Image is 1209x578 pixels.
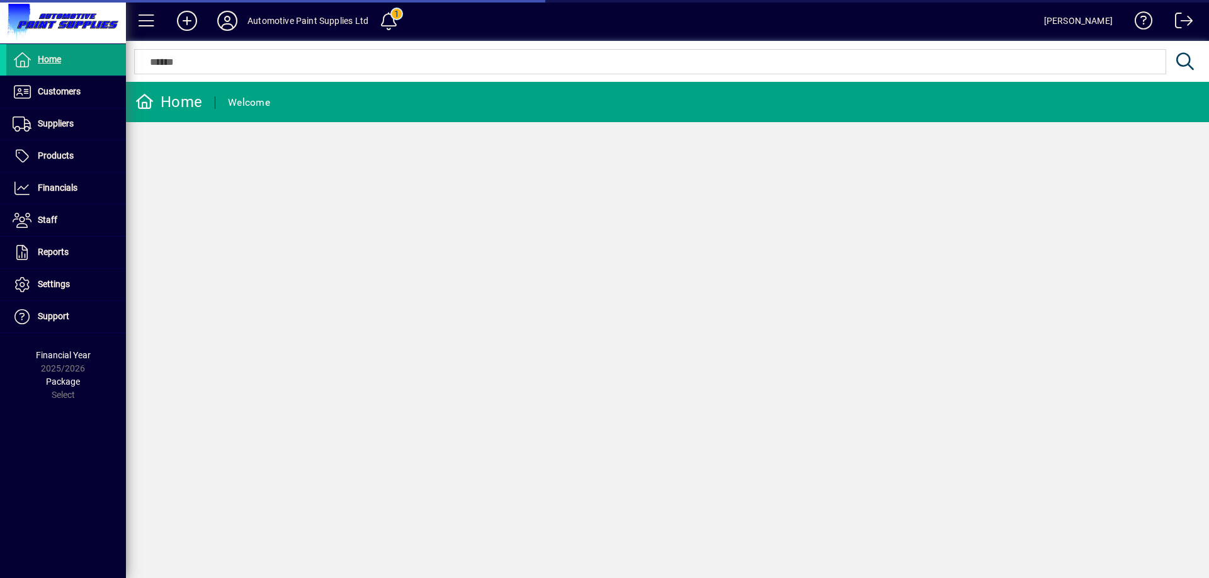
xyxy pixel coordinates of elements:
[38,311,69,321] span: Support
[38,215,57,225] span: Staff
[6,76,126,108] a: Customers
[1044,11,1113,31] div: [PERSON_NAME]
[228,93,270,113] div: Welcome
[38,86,81,96] span: Customers
[38,279,70,289] span: Settings
[6,205,126,236] a: Staff
[6,237,126,268] a: Reports
[135,92,202,112] div: Home
[38,118,74,128] span: Suppliers
[6,173,126,204] a: Financials
[6,269,126,300] a: Settings
[247,11,368,31] div: Automotive Paint Supplies Ltd
[38,54,61,64] span: Home
[207,9,247,32] button: Profile
[6,301,126,332] a: Support
[38,247,69,257] span: Reports
[38,150,74,161] span: Products
[1166,3,1193,43] a: Logout
[1125,3,1153,43] a: Knowledge Base
[6,108,126,140] a: Suppliers
[46,377,80,387] span: Package
[36,350,91,360] span: Financial Year
[167,9,207,32] button: Add
[6,140,126,172] a: Products
[38,183,77,193] span: Financials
